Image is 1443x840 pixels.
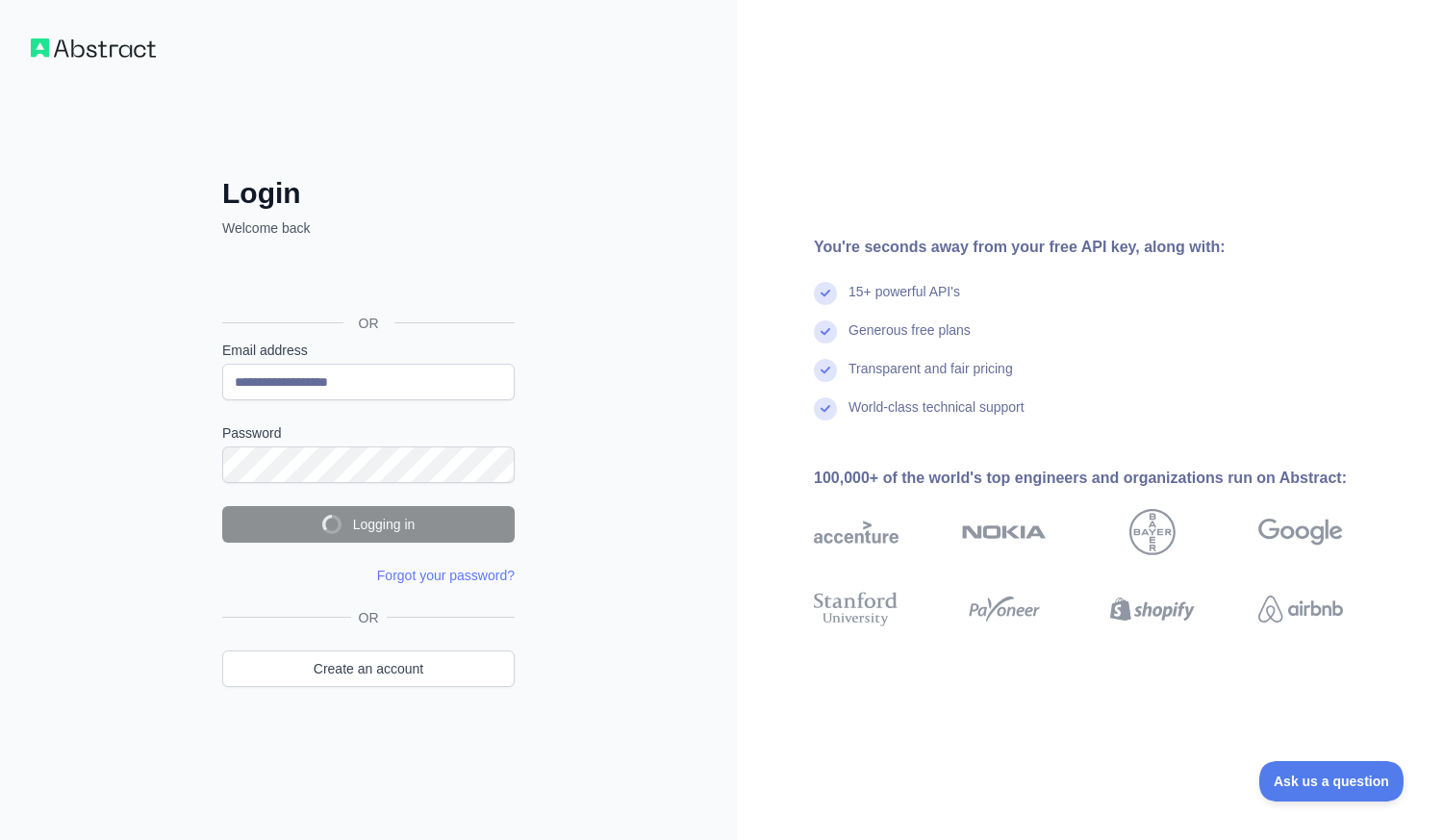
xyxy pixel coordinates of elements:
[222,176,515,211] h2: Login
[222,218,515,238] p: Welcome back
[814,359,837,382] img: check mark
[848,359,1013,397] div: Transparent and fair pricing
[814,588,899,630] img: stanford university
[814,282,837,305] img: check mark
[848,397,1025,436] div: World-class technical support
[848,282,960,320] div: 15+ powerful API's
[814,397,837,420] img: check mark
[814,509,899,555] img: accenture
[213,259,520,301] iframe: Sign in with Google Button
[377,568,515,583] a: Forgot your password?
[814,467,1405,490] div: 100,000+ of the world's top engineers and organizations run on Abstract:
[814,320,837,344] img: check mark
[1259,761,1405,802] iframe: Toggle Customer Support
[962,588,1047,630] img: payoneer
[848,320,971,359] div: Generous free plans
[1129,509,1176,555] img: bayer
[962,509,1047,555] img: nokia
[351,608,387,627] span: OR
[1258,509,1343,555] img: google
[1258,588,1343,630] img: airbnb
[814,236,1405,259] div: You're seconds away from your free API key, along with:
[222,506,515,543] button: Logging in
[222,423,515,443] label: Password
[343,314,394,333] span: OR
[31,38,156,58] img: Workflow
[1110,588,1195,630] img: shopify
[222,650,515,687] a: Create an account
[222,341,515,360] label: Email address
